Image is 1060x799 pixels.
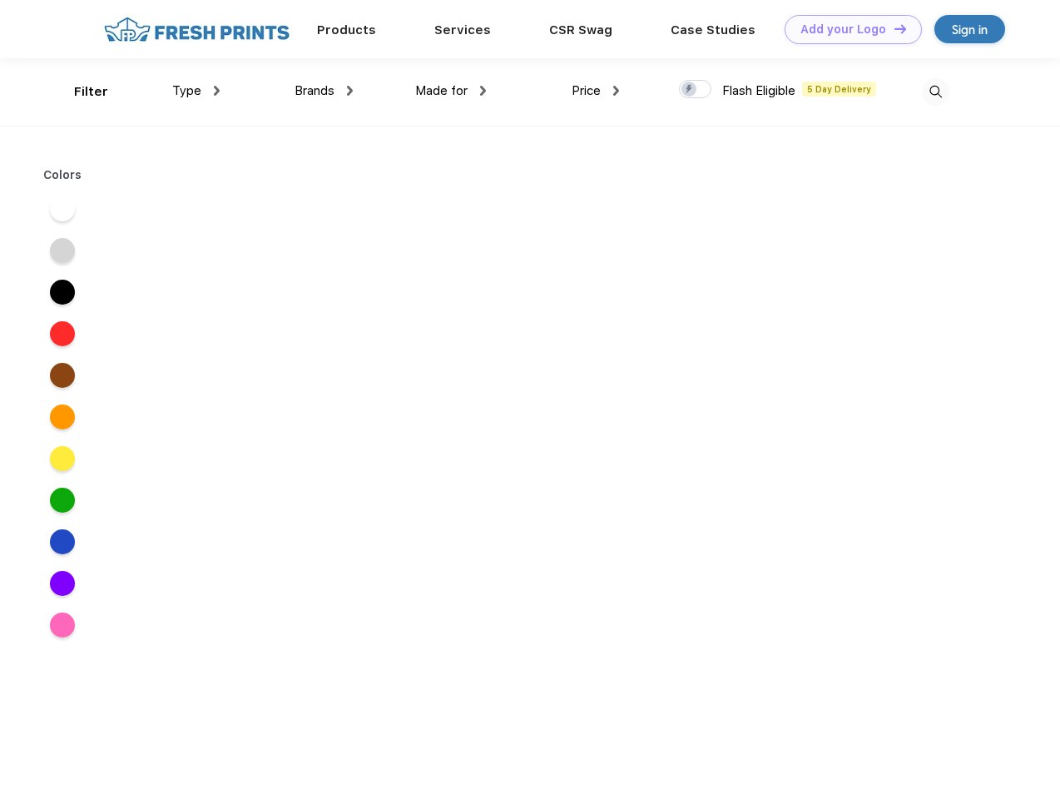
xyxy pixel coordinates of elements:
span: Type [172,83,201,98]
span: Price [572,83,601,98]
img: dropdown.png [480,86,486,96]
span: Flash Eligible [722,83,795,98]
img: dropdown.png [347,86,353,96]
a: Products [317,22,376,37]
img: fo%20logo%202.webp [99,15,295,44]
img: dropdown.png [613,86,619,96]
div: Colors [31,166,95,184]
div: Sign in [952,20,988,39]
div: Add your Logo [800,22,886,37]
img: DT [894,24,906,33]
span: Brands [295,83,334,98]
span: 5 Day Delivery [802,82,876,97]
div: Filter [74,82,108,102]
a: Sign in [934,15,1005,43]
img: desktop_search.svg [922,78,949,106]
span: Made for [415,83,468,98]
img: dropdown.png [214,86,220,96]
